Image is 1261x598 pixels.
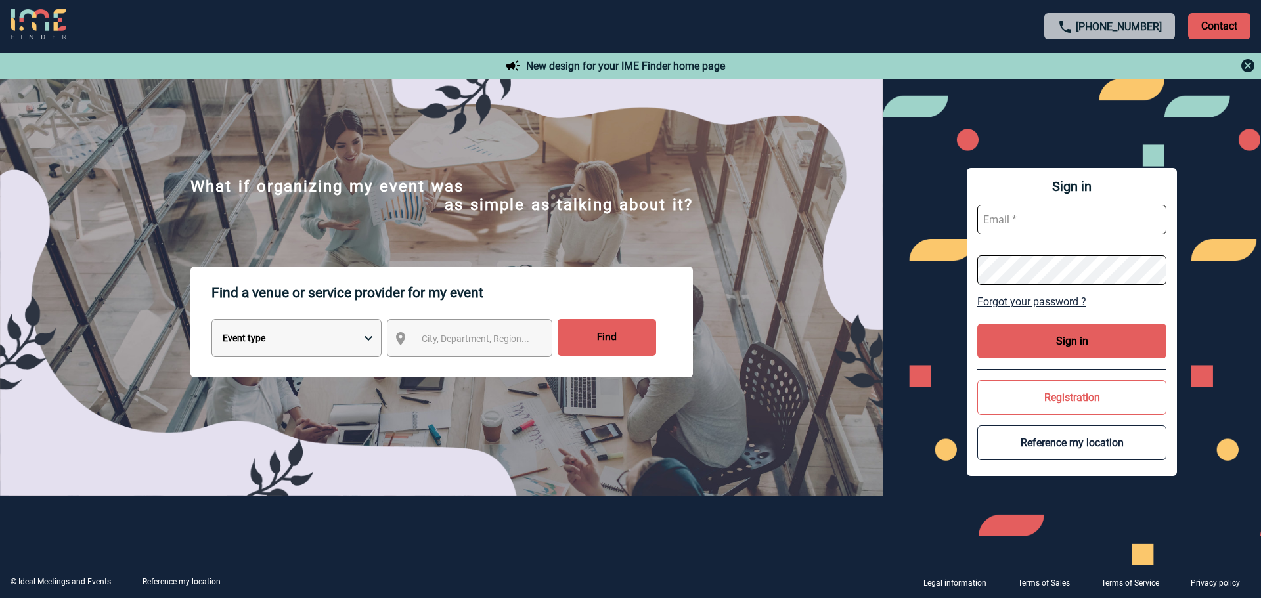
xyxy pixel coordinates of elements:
[977,205,1166,234] input: Email *
[977,295,1166,308] a: Forgot your password ?
[558,319,656,356] input: Find
[923,578,986,587] p: Legal information
[977,179,1166,194] span: Sign in
[1091,576,1180,588] a: Terms of Service
[1191,578,1240,587] p: Privacy policy
[977,380,1166,415] button: Registration
[1018,578,1070,587] p: Terms of Sales
[977,425,1166,460] button: Reference my location
[1101,578,1159,587] p: Terms of Service
[143,577,221,586] a: Reference my location
[1007,576,1091,588] a: Terms of Sales
[422,333,529,344] span: City, Department, Region...
[913,576,1007,588] a: Legal information
[1180,576,1261,588] a: Privacy policy
[211,267,693,319] p: Find a venue or service provider for my event
[1057,19,1073,35] img: call-24-px.png
[11,577,111,586] div: © Ideal Meetings and Events
[1076,20,1162,33] a: [PHONE_NUMBER]
[977,324,1166,358] button: Sign in
[1188,13,1250,39] p: Contact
